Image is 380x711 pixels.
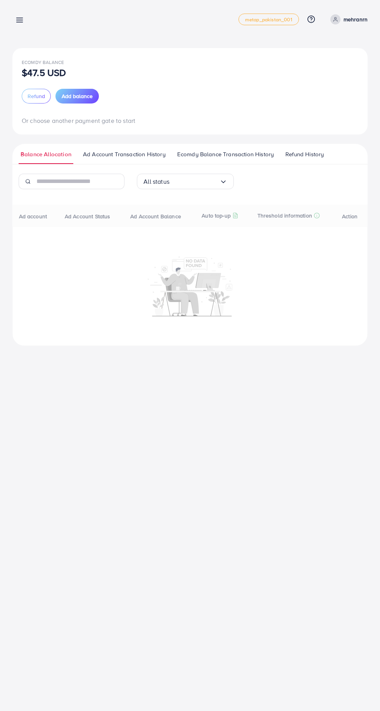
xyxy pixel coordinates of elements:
span: Refund History [285,150,324,159]
span: Refund [28,92,45,100]
span: Ecomdy Balance [22,59,64,66]
p: mehranrn [344,15,368,24]
a: metap_pakistan_001 [238,14,299,25]
span: Add balance [62,92,93,100]
button: Add balance [55,89,99,104]
p: $47.5 USD [22,68,66,77]
span: All status [143,176,169,188]
input: Search for option [169,176,219,188]
span: metap_pakistan_001 [245,17,292,22]
a: mehranrn [327,14,368,24]
p: Or choose another payment gate to start [22,116,358,125]
div: Search for option [137,174,234,189]
button: Refund [22,89,51,104]
span: Ecomdy Balance Transaction History [177,150,274,159]
span: Balance Allocation [21,150,71,159]
span: Ad Account Transaction History [83,150,166,159]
